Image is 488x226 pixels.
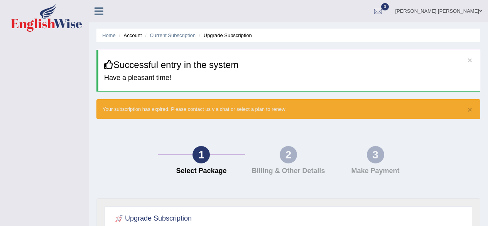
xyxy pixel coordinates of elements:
li: Account [117,32,142,39]
button: × [468,56,472,64]
li: Upgrade Subscription [197,32,252,39]
a: Home [102,32,116,38]
h4: Make Payment [336,167,415,175]
h2: Upgrade Subscription [113,213,192,224]
span: 0 [381,3,389,10]
div: 2 [280,146,297,163]
div: 1 [192,146,210,163]
h4: Billing & Other Details [249,167,328,175]
div: Your subscription has expired. Please contact us via chat or select a plan to renew [96,99,480,119]
h4: Have a pleasant time! [104,74,474,82]
h4: Select Package [162,167,241,175]
div: 3 [367,146,384,163]
h3: Successful entry in the system [104,60,474,70]
a: Current Subscription [150,32,196,38]
button: × [468,105,472,114]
